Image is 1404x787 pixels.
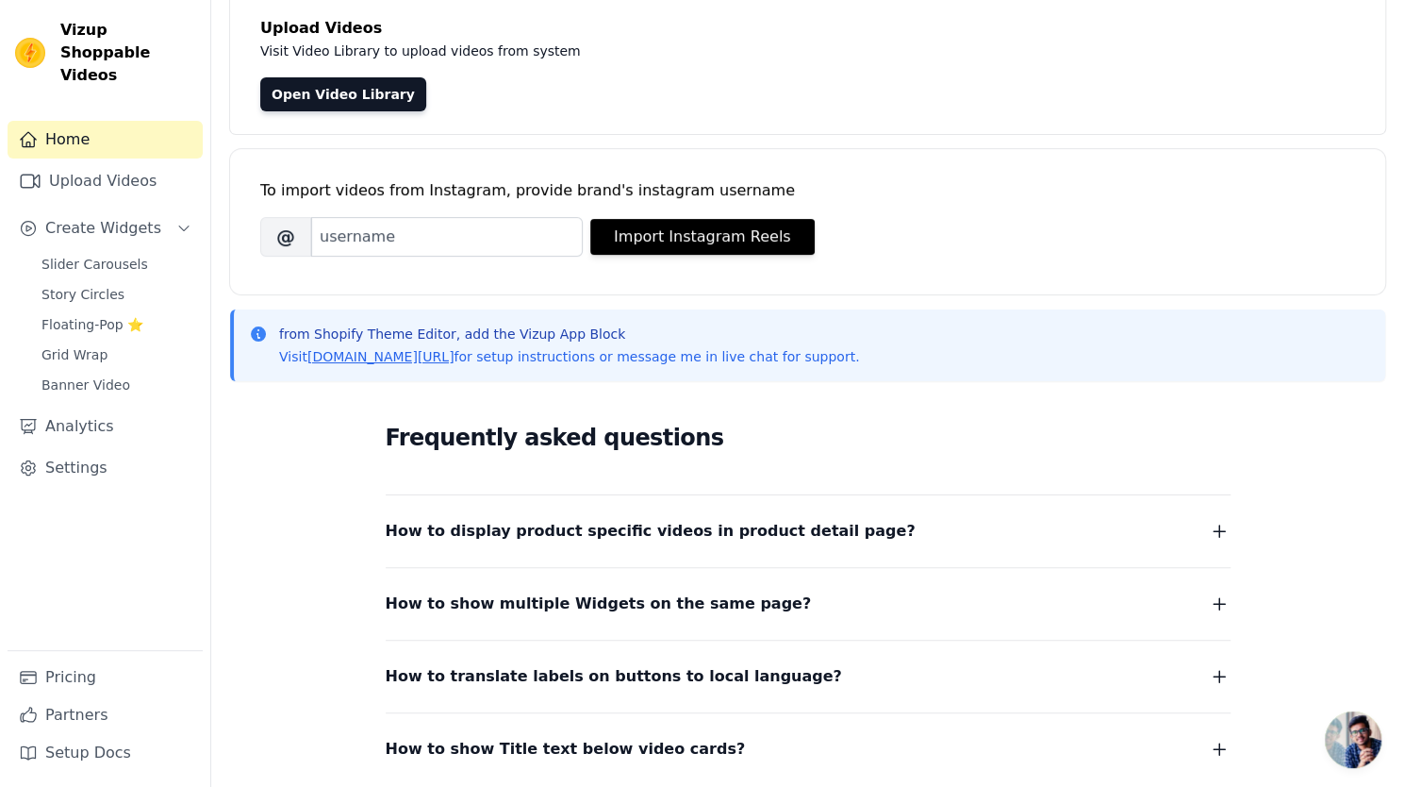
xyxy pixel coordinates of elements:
span: Vizup Shoppable Videos [60,19,195,87]
p: Visit Video Library to upload videos from system [260,40,1105,62]
span: @ [260,217,311,257]
span: How to show multiple Widgets on the same page? [386,591,812,617]
h4: Upload Videos [260,17,1355,40]
a: Open Video Library [260,77,426,111]
h2: Frequently asked questions [386,419,1231,457]
a: Analytics [8,408,203,445]
span: How to translate labels on buttons to local language? [386,663,842,690]
span: Create Widgets [45,217,161,240]
span: Banner Video [41,376,130,394]
button: How to display product specific videos in product detail page? [386,518,1231,544]
img: Vizup [15,38,45,68]
button: How to show Title text below video cards? [386,736,1231,762]
button: Create Widgets [8,209,203,247]
p: from Shopify Theme Editor, add the Vizup App Block [279,325,859,343]
div: To import videos from Instagram, provide brand's instagram username [260,179,1355,202]
button: How to show multiple Widgets on the same page? [386,591,1231,617]
a: Banner Video [30,372,203,398]
a: Grid Wrap [30,342,203,368]
a: Slider Carousels [30,251,203,277]
span: Grid Wrap [41,345,107,364]
button: How to translate labels on buttons to local language? [386,663,1231,690]
span: Slider Carousels [41,255,148,274]
a: Upload Videos [8,162,203,200]
a: Story Circles [30,281,203,308]
span: How to show Title text below video cards? [386,736,746,762]
a: Pricing [8,659,203,696]
p: Visit for setup instructions or message me in live chat for support. [279,347,859,366]
a: [DOMAIN_NAME][URL] [307,349,454,364]
span: Floating-Pop ⭐ [41,315,143,334]
input: username [311,217,583,257]
span: How to display product specific videos in product detail page? [386,518,916,544]
a: Floating-Pop ⭐ [30,311,203,338]
a: Partners [8,696,203,734]
a: Home [8,121,203,159]
button: Import Instagram Reels [590,219,815,255]
a: Settings [8,449,203,487]
a: Open chat [1325,712,1381,768]
a: Setup Docs [8,734,203,772]
span: Story Circles [41,285,124,304]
